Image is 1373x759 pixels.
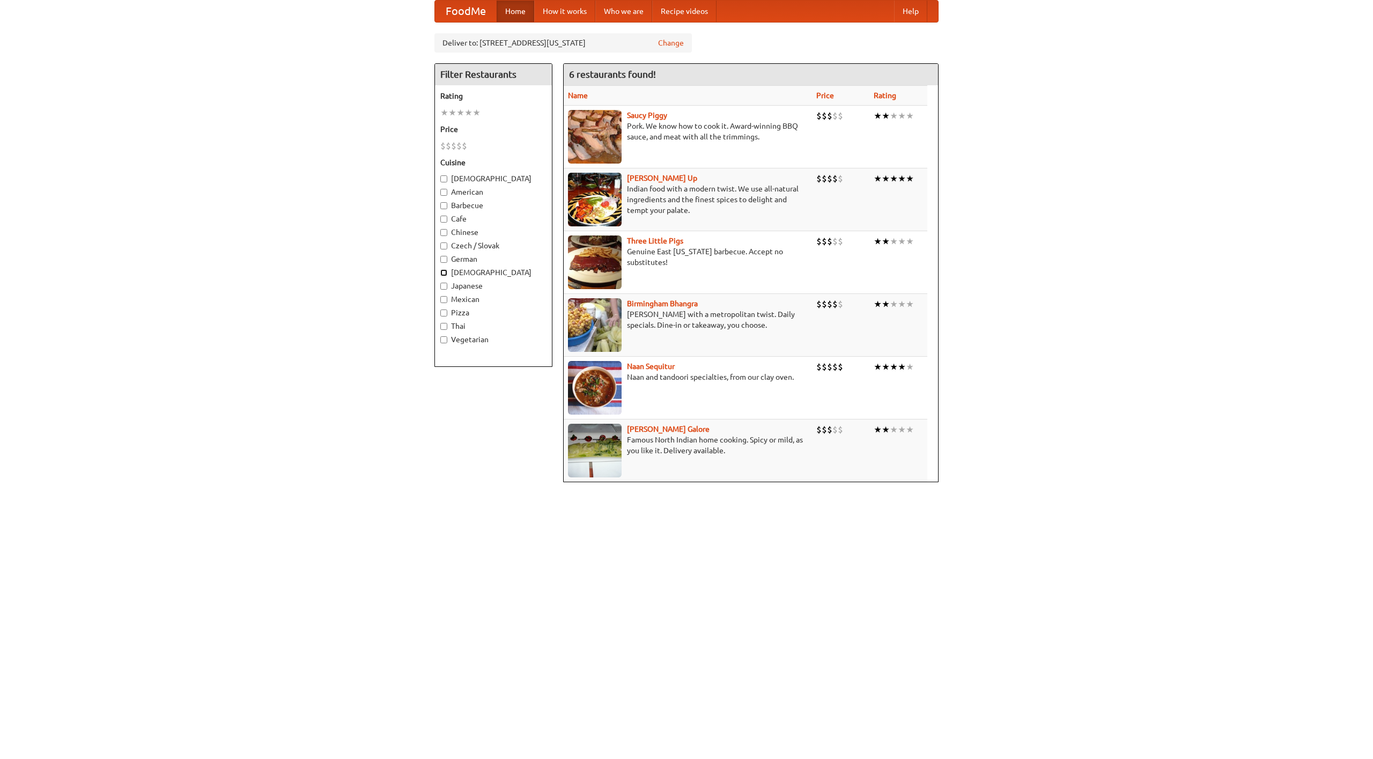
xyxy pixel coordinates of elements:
[874,110,882,122] li: ★
[906,235,914,247] li: ★
[874,424,882,436] li: ★
[440,240,547,251] label: Czech / Slovak
[894,1,927,22] a: Help
[446,140,451,152] li: $
[816,110,822,122] li: $
[435,64,552,85] h4: Filter Restaurants
[898,173,906,185] li: ★
[568,173,622,226] img: curryup.jpg
[874,91,896,100] a: Rating
[595,1,652,22] a: Who we are
[827,235,832,247] li: $
[822,298,827,310] li: $
[440,227,547,238] label: Chinese
[816,173,822,185] li: $
[816,298,822,310] li: $
[627,425,710,433] a: [PERSON_NAME] Galore
[462,140,467,152] li: $
[440,281,547,291] label: Japanese
[658,38,684,48] a: Change
[568,110,622,164] img: saucy.jpg
[832,173,838,185] li: $
[440,267,547,278] label: [DEMOGRAPHIC_DATA]
[890,298,898,310] li: ★
[827,173,832,185] li: $
[882,110,890,122] li: ★
[890,235,898,247] li: ★
[890,424,898,436] li: ★
[898,424,906,436] li: ★
[898,361,906,373] li: ★
[822,235,827,247] li: $
[838,235,843,247] li: $
[440,336,447,343] input: Vegetarian
[627,174,697,182] b: [PERSON_NAME] Up
[568,424,622,477] img: currygalore.jpg
[440,334,547,345] label: Vegetarian
[627,237,683,245] a: Three Little Pigs
[838,361,843,373] li: $
[568,246,808,268] p: Genuine East [US_STATE] barbecue. Accept no substitutes!
[838,424,843,436] li: $
[568,434,808,456] p: Famous North Indian home cooking. Spicy or mild, as you like it. Delivery available.
[448,107,456,119] li: ★
[882,361,890,373] li: ★
[497,1,534,22] a: Home
[451,140,456,152] li: $
[652,1,717,22] a: Recipe videos
[440,213,547,224] label: Cafe
[440,124,547,135] h5: Price
[827,298,832,310] li: $
[568,235,622,289] img: littlepigs.jpg
[816,361,822,373] li: $
[816,91,834,100] a: Price
[832,110,838,122] li: $
[568,309,808,330] p: [PERSON_NAME] with a metropolitan twist. Daily specials. Dine-in or takeaway, you choose.
[874,298,882,310] li: ★
[906,361,914,373] li: ★
[627,299,698,308] a: Birmingham Bhangra
[882,173,890,185] li: ★
[890,110,898,122] li: ★
[832,298,838,310] li: $
[906,173,914,185] li: ★
[822,110,827,122] li: $
[440,296,447,303] input: Mexican
[832,361,838,373] li: $
[822,173,827,185] li: $
[473,107,481,119] li: ★
[440,321,547,331] label: Thai
[627,111,667,120] a: Saucy Piggy
[874,361,882,373] li: ★
[832,235,838,247] li: $
[882,424,890,436] li: ★
[440,189,447,196] input: American
[627,362,675,371] a: Naan Sequitur
[440,200,547,211] label: Barbecue
[822,361,827,373] li: $
[874,173,882,185] li: ★
[827,361,832,373] li: $
[827,110,832,122] li: $
[838,173,843,185] li: $
[440,91,547,101] h5: Rating
[568,361,622,415] img: naansequitur.jpg
[456,107,464,119] li: ★
[440,140,446,152] li: $
[434,33,692,53] div: Deliver to: [STREET_ADDRESS][US_STATE]
[898,235,906,247] li: ★
[838,298,843,310] li: $
[822,424,827,436] li: $
[440,310,447,316] input: Pizza
[838,110,843,122] li: $
[440,283,447,290] input: Japanese
[440,173,547,184] label: [DEMOGRAPHIC_DATA]
[440,157,547,168] h5: Cuisine
[568,372,808,382] p: Naan and tandoori specialties, from our clay oven.
[882,298,890,310] li: ★
[440,294,547,305] label: Mexican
